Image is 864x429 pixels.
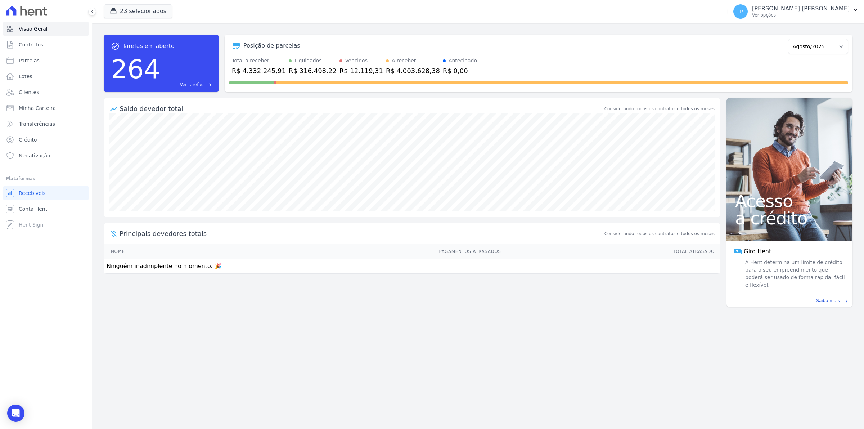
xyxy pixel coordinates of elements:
[752,12,850,18] p: Ver opções
[735,210,844,227] span: a crédito
[19,89,39,96] span: Clientes
[3,148,89,163] a: Negativação
[19,57,40,64] span: Parcelas
[3,53,89,68] a: Parcelas
[120,104,603,113] div: Saldo devedor total
[843,298,848,304] span: east
[3,85,89,99] a: Clientes
[163,81,212,88] a: Ver tarefas east
[180,81,203,88] span: Ver tarefas
[19,152,50,159] span: Negativação
[386,66,440,76] div: R$ 4.003.628,38
[19,189,46,197] span: Recebíveis
[731,298,848,304] a: Saiba mais east
[214,244,501,259] th: Pagamentos Atrasados
[6,174,86,183] div: Plataformas
[3,37,89,52] a: Contratos
[120,229,603,238] span: Principais devedores totais
[19,136,37,143] span: Crédito
[345,57,368,64] div: Vencidos
[728,1,864,22] button: JP [PERSON_NAME] [PERSON_NAME] Ver opções
[19,120,55,128] span: Transferências
[339,66,383,76] div: R$ 12.119,31
[449,57,477,64] div: Antecipado
[19,104,56,112] span: Minha Carteira
[19,25,48,32] span: Visão Geral
[744,259,845,289] span: A Hent determina um limite de crédito para o seu empreendimento que poderá ser usado de forma ráp...
[3,186,89,200] a: Recebíveis
[3,69,89,84] a: Lotes
[7,405,24,422] div: Open Intercom Messenger
[501,244,720,259] th: Total Atrasado
[3,101,89,115] a: Minha Carteira
[104,244,214,259] th: Nome
[19,73,32,80] span: Lotes
[104,4,172,18] button: 23 selecionados
[3,202,89,216] a: Conta Hent
[3,133,89,147] a: Crédito
[122,42,175,50] span: Tarefas em aberto
[3,117,89,131] a: Transferências
[816,298,840,304] span: Saiba mais
[19,205,47,213] span: Conta Hent
[19,41,43,48] span: Contratos
[604,231,715,237] span: Considerando todos os contratos e todos os meses
[232,66,286,76] div: R$ 4.332.245,91
[752,5,850,12] p: [PERSON_NAME] [PERSON_NAME]
[104,259,720,274] td: Ninguém inadimplente no momento. 🎉
[735,192,844,210] span: Acesso
[111,42,120,50] span: task_alt
[392,57,416,64] div: A receber
[744,247,771,256] span: Giro Hent
[289,66,337,76] div: R$ 316.498,22
[294,57,322,64] div: Liquidados
[738,9,743,14] span: JP
[111,50,160,88] div: 264
[604,106,715,112] div: Considerando todos os contratos e todos os meses
[206,82,212,88] span: east
[232,57,286,64] div: Total a receber
[3,22,89,36] a: Visão Geral
[243,41,300,50] div: Posição de parcelas
[443,66,477,76] div: R$ 0,00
